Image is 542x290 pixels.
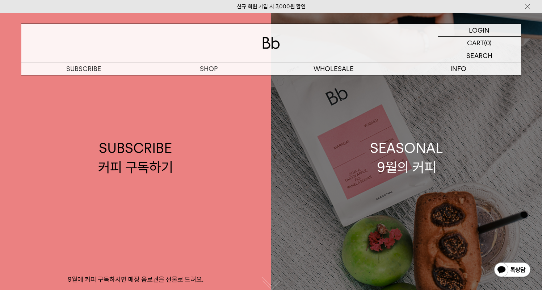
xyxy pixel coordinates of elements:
a: LOGIN [438,24,521,37]
div: SUBSCRIBE 커피 구독하기 [98,138,173,177]
img: 카카오톡 채널 1:1 채팅 버튼 [493,262,531,279]
p: SEARCH [466,49,492,62]
img: 로고 [262,37,280,49]
p: LOGIN [469,24,490,36]
p: WHOLESALE [271,62,396,75]
p: CART [467,37,484,49]
a: SUBSCRIBE [21,62,146,75]
p: INFO [396,62,521,75]
a: CART (0) [438,37,521,49]
div: SEASONAL 9월의 커피 [370,138,443,177]
a: SHOP [146,62,271,75]
p: (0) [484,37,492,49]
a: 신규 회원 가입 시 3,000원 할인 [237,3,306,10]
